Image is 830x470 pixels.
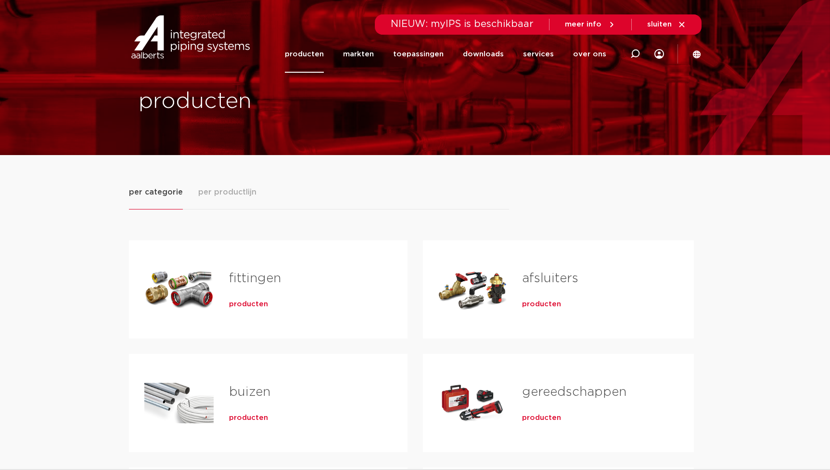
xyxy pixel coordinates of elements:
[285,36,606,73] nav: Menu
[573,36,606,73] a: over ons
[647,21,672,28] span: sluiten
[229,386,270,398] a: buizen
[343,36,374,73] a: markten
[129,186,183,198] span: per categorie
[523,36,554,73] a: services
[565,20,616,29] a: meer info
[463,36,504,73] a: downloads
[522,386,626,398] a: gereedschappen
[198,186,256,198] span: per productlijn
[229,272,281,285] a: fittingen
[391,19,534,29] span: NIEUW: myIPS is beschikbaar
[522,300,561,309] a: producten
[565,21,601,28] span: meer info
[229,300,268,309] a: producten
[229,413,268,423] a: producten
[393,36,444,73] a: toepassingen
[522,272,578,285] a: afsluiters
[285,36,324,73] a: producten
[647,20,686,29] a: sluiten
[139,86,410,117] h1: producten
[522,413,561,423] a: producten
